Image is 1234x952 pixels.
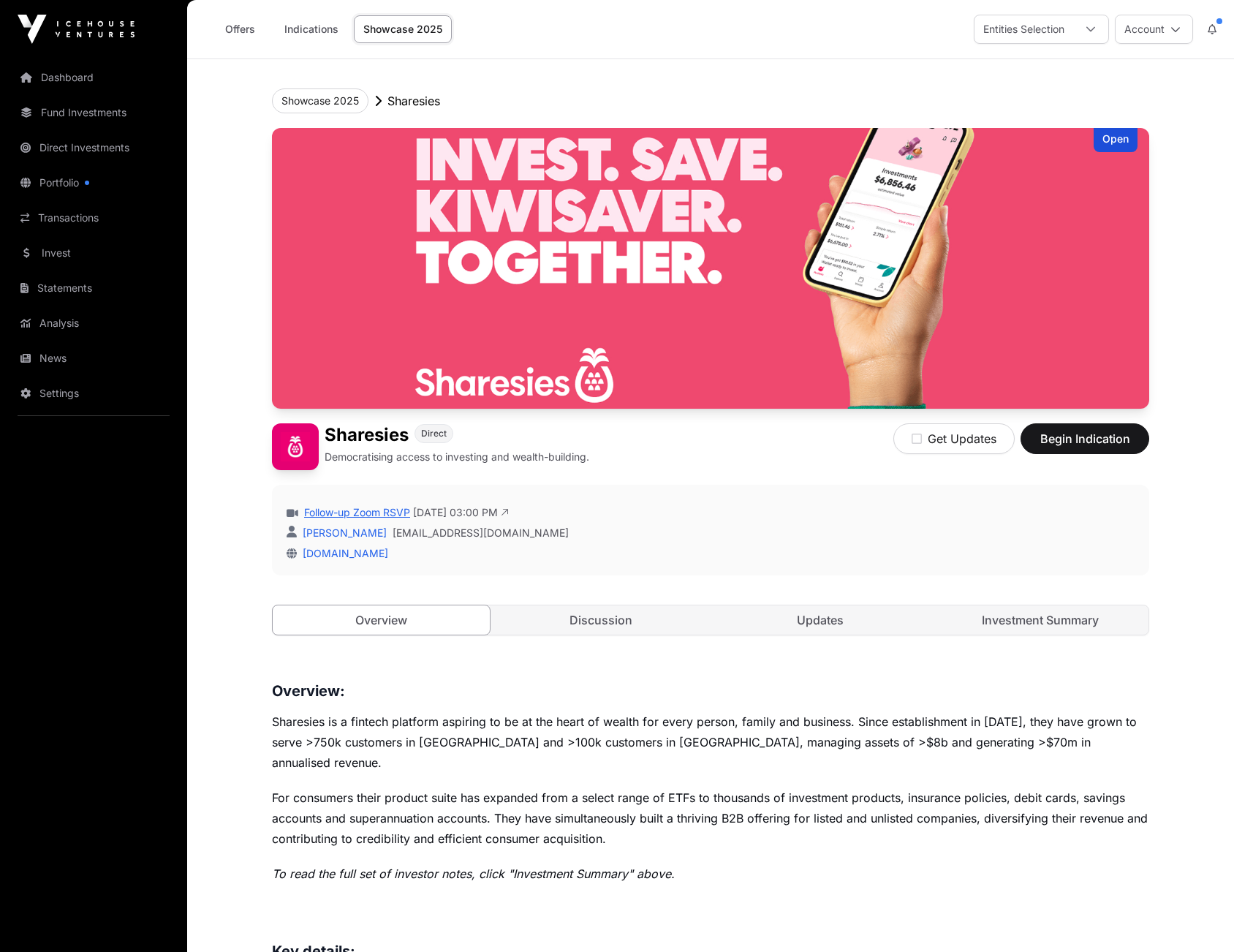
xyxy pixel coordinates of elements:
a: [EMAIL_ADDRESS][DOMAIN_NAME] [393,526,569,540]
a: Updates [712,605,929,635]
a: Settings [12,377,175,409]
a: Transactions [12,202,175,234]
img: Sharesies [272,128,1149,409]
span: Direct [421,428,447,439]
img: Icehouse Ventures Logo [18,15,135,44]
h3: Overview: [272,679,1149,703]
nav: Tabs [273,605,1148,635]
a: Portfolio [12,167,175,199]
div: Open [1094,128,1138,152]
a: Fund Investments [12,97,175,129]
p: Sharesies is a fintech platform aspiring to be at the heart of wealth for every person, family an... [272,711,1149,773]
a: Invest [12,237,175,269]
a: Investment Summary [932,605,1149,635]
a: Dashboard [12,61,175,94]
a: Direct Investments [12,132,175,164]
span: Begin Indication [1039,430,1131,447]
a: Indications [275,15,348,43]
a: Statements [12,272,175,304]
img: Sharesies [272,423,319,470]
iframe: Chat Widget [1161,882,1234,952]
a: Begin Indication [1021,438,1149,453]
a: Analysis [12,307,175,339]
button: Begin Indication [1021,423,1149,454]
p: Sharesies [387,92,440,110]
span: [DATE] 03:00 PM [413,505,509,520]
a: Offers [211,15,269,43]
a: Discussion [493,605,710,635]
em: To read the full set of investor notes, click "Investment Summary" above. [272,866,675,881]
a: Overview [272,605,491,635]
button: Account [1115,15,1193,44]
a: News [12,342,175,374]
h1: Sharesies [325,423,409,447]
a: Showcase 2025 [354,15,452,43]
p: For consumers their product suite has expanded from a select range of ETFs to thousands of invest... [272,787,1149,849]
div: Entities Selection [974,15,1073,43]
button: Showcase 2025 [272,88,368,113]
a: [DOMAIN_NAME] [297,547,388,559]
p: Democratising access to investing and wealth-building. [325,450,589,464]
button: Get Updates [893,423,1015,454]
a: Follow-up Zoom RSVP [301,505,410,520]
a: [PERSON_NAME] [300,526,387,539]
